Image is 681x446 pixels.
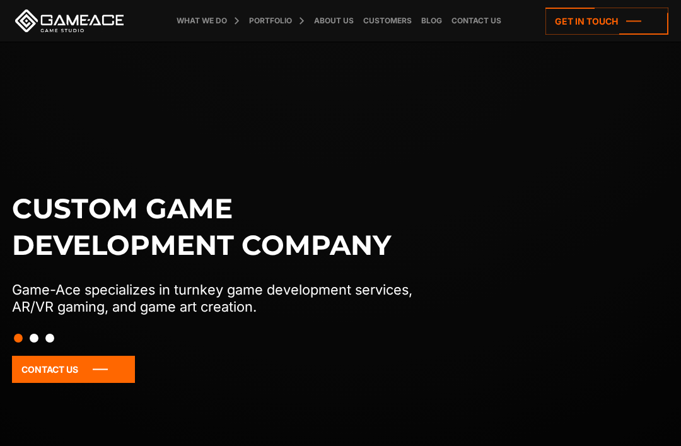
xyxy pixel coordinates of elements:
button: Slide 1 [14,327,23,349]
button: Slide 2 [30,327,38,349]
a: Get in touch [545,8,668,35]
a: Contact Us [12,356,135,383]
h1: Custom game development company [12,191,452,264]
p: Game-Ace specializes in turnkey game development services, AR/VR gaming, and game art creation. [12,281,452,315]
button: Slide 3 [45,327,54,349]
